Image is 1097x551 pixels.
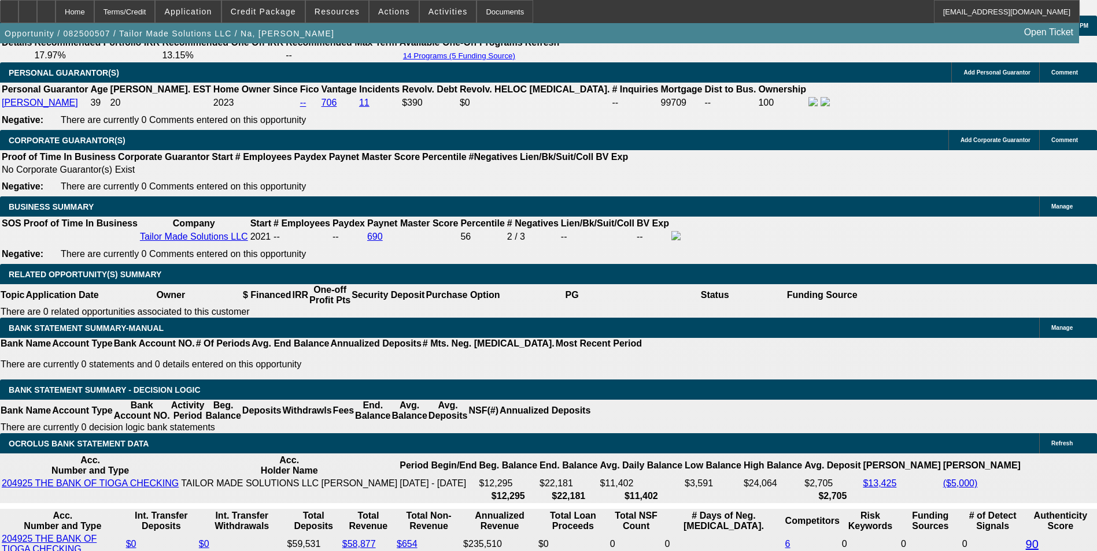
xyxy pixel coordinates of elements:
[637,218,669,228] b: BV Exp
[397,539,418,549] a: $654
[231,7,296,16] span: Credit Package
[459,96,611,109] td: $0
[315,7,360,16] span: Resources
[612,84,658,94] b: # Inquiries
[2,115,43,125] b: Negative:
[164,7,212,16] span: Application
[900,510,961,532] th: Funding Sources
[821,97,830,106] img: linkedin-icon.png
[660,96,703,109] td: 99709
[367,218,458,228] b: Paynet Master Score
[99,284,242,306] th: Owner
[9,323,164,333] span: BANK STATEMENT SUMMARY-MANUAL
[1,218,22,229] th: SOS
[51,338,113,349] th: Account Type
[333,218,365,228] b: Paydex
[863,478,896,488] a: $13,425
[644,284,786,306] th: Status
[1020,23,1078,42] a: Open Ticket
[61,115,306,125] span: There are currently 0 Comments entered on this opportunity
[291,284,309,306] th: IRR
[422,338,555,349] th: # Mts. Neg. [MEDICAL_DATA].
[507,218,559,228] b: # Negatives
[743,478,803,489] td: $24,064
[962,510,1024,532] th: # of Detect Signals
[156,1,220,23] button: Application
[786,284,858,306] th: Funding Source
[785,539,791,549] a: 6
[378,7,410,16] span: Actions
[2,181,43,191] b: Negative:
[539,490,598,502] th: $22,181
[560,230,635,243] td: --
[469,152,518,162] b: #Negatives
[309,284,351,306] th: One-off Profit Pts
[684,478,742,489] td: $3,591
[110,84,211,94] b: [PERSON_NAME]. EST
[359,84,400,94] b: Incidents
[342,539,376,549] a: $58,877
[862,455,941,476] th: [PERSON_NAME]
[274,218,330,228] b: # Employees
[287,510,341,532] th: Total Deposits
[332,230,365,243] td: --
[460,218,504,228] b: Percentile
[282,400,332,422] th: Withdrawls
[596,152,628,162] b: BV Exp
[294,152,327,162] b: Paydex
[705,84,756,94] b: Dist to Bus.
[684,455,742,476] th: Low Balance
[1051,137,1078,143] span: Comment
[468,400,499,422] th: NSF(#)
[2,84,88,94] b: Personal Guarantor
[704,96,757,109] td: --
[539,478,598,489] td: $22,181
[538,510,608,532] th: Total Loan Proceeds
[9,136,125,145] span: CORPORATE GUARANTOR(S)
[205,400,241,422] th: Beg. Balance
[664,510,783,532] th: # Days of Neg. [MEDICAL_DATA].
[213,84,298,94] b: Home Owner Since
[342,510,395,532] th: Total Revenue
[61,249,306,259] span: There are currently 0 Comments entered on this opportunity
[943,478,978,488] a: ($5,000)
[2,478,179,488] a: 204925 THE BANK OF TIOGA CHECKING
[479,455,538,476] th: Beg. Balance
[636,230,670,243] td: --
[300,84,319,94] b: Fico
[391,400,427,422] th: Avg. Balance
[499,400,591,422] th: Annualized Deposits
[1051,69,1078,76] span: Comment
[1051,203,1073,210] span: Manage
[785,510,840,532] th: Competitors
[561,218,634,228] b: Lien/Bk/Suit/Coll
[661,84,703,94] b: Mortgage
[213,98,234,107] span: 2023
[463,539,536,549] div: $235,510
[963,69,1030,76] span: Add Personal Guarantor
[222,1,305,23] button: Credit Package
[420,1,477,23] button: Activities
[841,510,899,532] th: Risk Keywords
[399,478,477,489] td: [DATE] - [DATE]
[274,232,280,241] span: --
[758,96,807,109] td: 100
[396,510,461,532] th: Total Non-Revenue
[333,400,354,422] th: Fees
[9,439,149,448] span: OCROLUS BANK STATEMENT DATA
[600,478,684,489] td: $11,402
[1025,510,1096,532] th: Authenticity Score
[140,232,248,241] a: Tailor Made Solutions LLC
[126,539,136,549] a: $0
[330,338,422,349] th: Annualized Deposits
[161,50,284,61] td: 13.15%
[285,50,398,61] td: --
[370,1,419,23] button: Actions
[758,84,806,94] b: Ownership
[671,231,681,240] img: facebook-icon.png
[354,400,391,422] th: End. Balance
[428,400,468,422] th: Avg. Deposits
[460,84,610,94] b: Revolv. HELOC [MEDICAL_DATA].
[359,98,370,107] a: 11
[180,455,398,476] th: Acc. Holder Name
